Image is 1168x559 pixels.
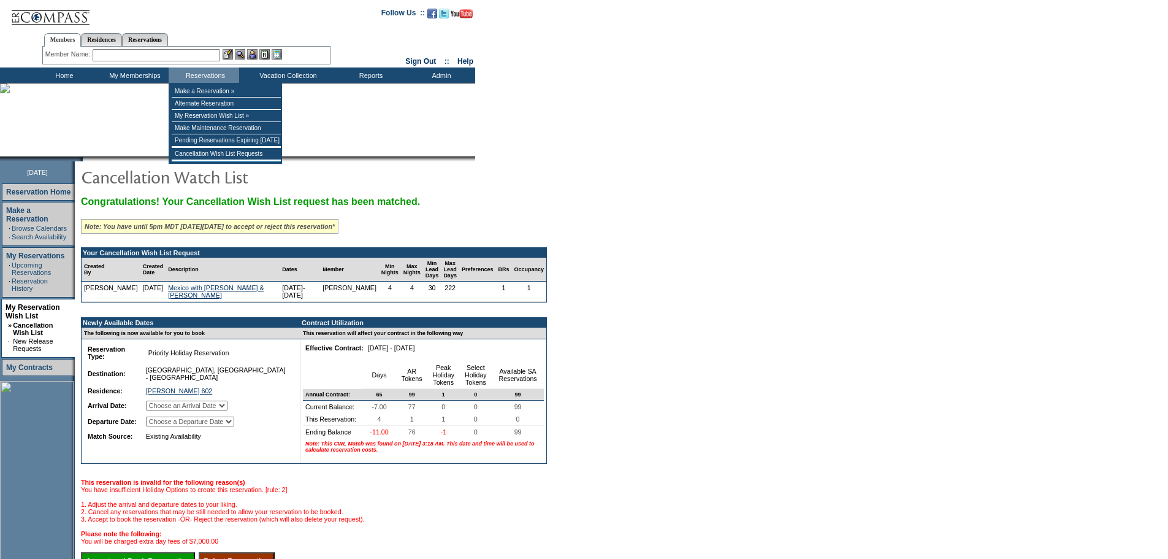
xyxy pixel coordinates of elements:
[166,258,280,282] td: Description
[172,134,281,147] td: Pending Reservations Expiring [DATE]
[98,67,169,83] td: My Memberships
[408,413,416,425] span: 1
[9,261,10,276] td: ·
[405,57,436,66] a: Sign Out
[88,433,132,440] b: Match Source:
[396,361,427,389] td: AR Tokens
[280,282,320,302] td: [DATE]- [DATE]
[459,258,496,282] td: Preferences
[81,196,420,207] span: Congratulations! Your Cancellation Wish List request has been matched.
[88,370,126,377] b: Destination:
[172,85,281,98] td: Make a Reservation »
[300,318,546,328] td: Contract Utilization
[88,418,137,425] b: Departure Date:
[439,401,448,413] span: 0
[303,401,362,413] td: Current Balance:
[512,426,524,438] span: 99
[439,9,449,18] img: Follow us on Twitter
[45,49,93,60] div: Member Name:
[320,258,379,282] td: Member
[9,233,10,241] td: ·
[439,12,449,20] a: Follow us on Twitter
[168,284,264,299] a: Mexico with [PERSON_NAME] & [PERSON_NAME]
[300,328,546,339] td: This reservation will affect your contract in the following way
[423,282,441,302] td: 30
[369,401,389,413] span: -7.00
[44,33,82,47] a: Members
[12,233,66,241] a: Search Availability
[460,361,492,389] td: Select Holiday Tokens
[82,258,140,282] td: Created By
[88,402,126,409] b: Arrival Date:
[172,148,281,160] td: Cancellation Wish List Requests
[28,67,98,83] td: Home
[303,438,544,455] td: Note: This CWL Match was found on [DATE] 3:18 AM. This date and time will be used to calculate re...
[451,12,473,20] a: Subscribe to our YouTube Channel
[88,345,125,360] b: Reservation Type:
[223,49,233,60] img: b_edit.gif
[6,303,60,320] a: My Reservation Wish List
[401,258,423,282] td: Max Nights
[239,67,334,83] td: Vacation Collection
[471,426,480,438] span: 0
[407,389,418,400] span: 99
[441,282,459,302] td: 222
[513,389,524,400] span: 99
[514,413,522,425] span: 0
[13,337,53,352] a: New Release Requests
[368,344,415,352] nobr: [DATE] - [DATE]
[471,401,480,413] span: 0
[272,49,282,60] img: b_calculator.gif
[140,282,166,302] td: [DATE]
[13,322,53,336] a: Cancellation Wish List
[169,67,239,83] td: Reservations
[334,67,405,83] td: Reports
[81,33,122,46] a: Residences
[6,206,48,223] a: Make a Reservation
[9,277,10,292] td: ·
[6,363,53,372] a: My Contracts
[81,164,326,189] img: pgTtlCancellationNotification.gif
[303,413,362,426] td: This Reservation:
[439,413,448,425] span: 1
[146,387,212,395] a: [PERSON_NAME] 602
[122,33,168,46] a: Reservations
[471,413,480,425] span: 0
[427,9,437,18] img: Become our fan on Facebook
[303,426,362,438] td: Ending Balance
[6,252,64,260] a: My Reservations
[6,188,71,196] a: Reservation Home
[305,344,364,352] b: Effective Contract:
[172,110,281,122] td: My Reservation Wish List »
[27,169,48,176] span: [DATE]
[143,430,289,442] td: Existing Availability
[9,225,10,232] td: ·
[12,277,48,292] a: Reservation History
[511,258,546,282] td: Occupancy
[379,282,401,302] td: 4
[146,347,231,359] span: Priority Holiday Reservation
[374,389,385,400] span: 65
[78,156,83,161] img: promoShadowLeftCorner.gif
[280,258,320,282] td: Dates
[441,258,459,282] td: Max Lead Days
[445,57,449,66] span: ::
[247,49,258,60] img: Impersonate
[440,389,448,400] span: 1
[82,248,546,258] td: Your Cancellation Wish List Request
[457,57,473,66] a: Help
[143,364,289,384] td: [GEOGRAPHIC_DATA], [GEOGRAPHIC_DATA] - [GEOGRAPHIC_DATA]
[259,49,270,60] img: Reservations
[8,322,12,329] b: »
[423,258,441,282] td: Min Lead Days
[82,328,293,339] td: The following is now available for you to book
[172,98,281,110] td: Alternate Reservation
[303,389,362,401] td: Annual Contract:
[83,156,84,161] img: blank.gif
[427,361,460,389] td: Peak Holiday Tokens
[12,225,67,232] a: Browse Calendars
[375,413,384,425] span: 4
[81,479,245,486] b: This reservation is invalid for the following reason(s)
[140,258,166,282] td: Created Date
[438,426,448,438] span: -1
